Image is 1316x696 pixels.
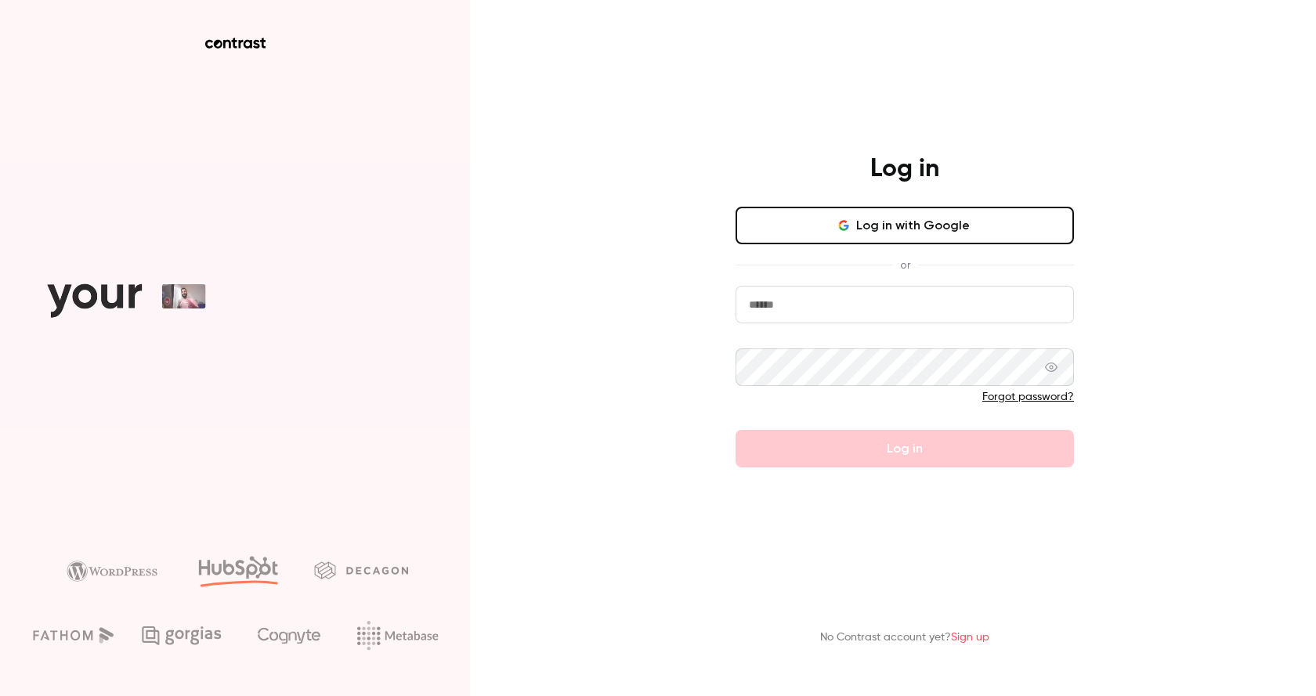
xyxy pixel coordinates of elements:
img: decagon [314,561,408,579]
p: No Contrast account yet? [820,629,989,646]
a: Forgot password? [982,391,1074,402]
span: or [892,257,918,273]
h4: Log in [870,153,939,185]
a: Sign up [951,632,989,643]
button: Log in with Google [736,207,1074,244]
